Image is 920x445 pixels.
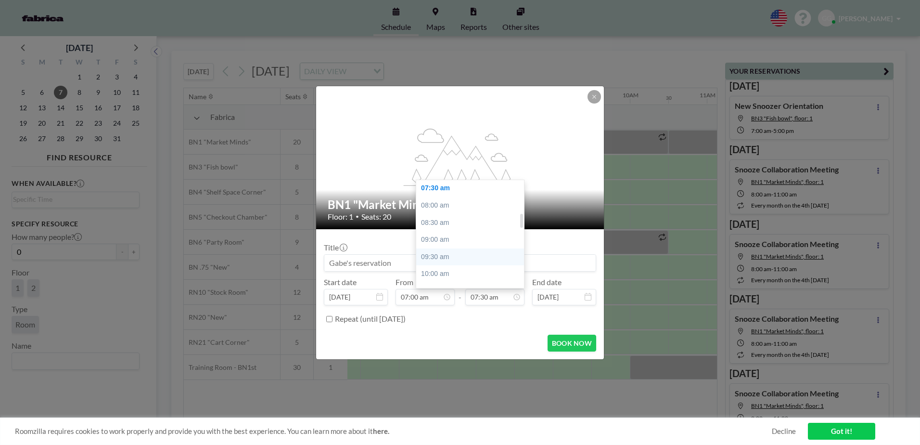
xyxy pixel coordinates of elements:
[416,180,529,197] div: 07:30 am
[416,265,529,283] div: 10:00 am
[328,197,593,212] h2: BN1 "Market Minds"
[416,249,529,266] div: 09:30 am
[416,197,529,214] div: 08:00 am
[335,314,406,324] label: Repeat (until [DATE])
[361,212,391,222] span: Seats: 20
[324,277,357,287] label: Start date
[459,281,461,302] span: -
[416,214,529,232] div: 08:30 am
[15,427,772,436] span: Roomzilla requires cookies to work properly and provide you with the best experience. You can lea...
[532,277,562,287] label: End date
[373,427,389,435] a: here.
[416,231,529,249] div: 09:00 am
[772,427,796,436] a: Decline
[416,283,529,300] div: 10:30 am
[324,243,346,252] label: Title
[808,423,875,440] a: Got it!
[324,255,596,271] input: Gabe's reservation
[396,277,413,287] label: From
[548,335,596,352] button: BOOK NOW
[356,213,359,220] span: •
[328,212,353,222] span: Floor: 1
